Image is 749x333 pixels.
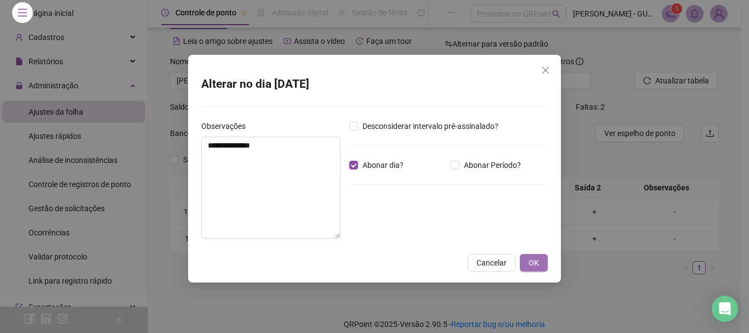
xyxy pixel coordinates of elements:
[712,296,738,322] div: Open Intercom Messenger
[476,257,507,269] span: Cancelar
[541,66,550,75] span: close
[520,254,548,272] button: OK
[18,8,27,18] span: menu
[529,257,539,269] span: OK
[459,159,525,171] span: Abonar Período?
[537,61,554,79] button: Close
[468,254,515,272] button: Cancelar
[201,120,253,132] label: Observações
[358,159,408,171] span: Abonar dia?
[358,120,503,132] span: Desconsiderar intervalo pré-assinalado?
[201,75,548,93] h2: Alterar no dia [DATE]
